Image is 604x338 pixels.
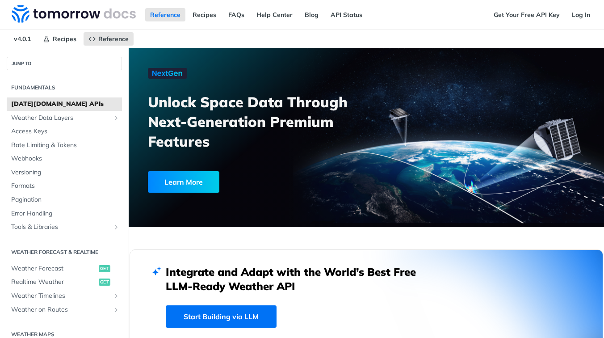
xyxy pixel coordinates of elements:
span: Weather Timelines [11,292,110,300]
span: Rate Limiting & Tokens [11,141,120,150]
a: Recipes [188,8,221,21]
button: JUMP TO [7,57,122,70]
a: Rate Limiting & Tokens [7,139,122,152]
img: NextGen [148,68,187,79]
a: API Status [326,8,367,21]
span: get [99,265,110,272]
a: Webhooks [7,152,122,165]
span: Reference [98,35,129,43]
span: Tools & Libraries [11,223,110,232]
img: Tomorrow.io Weather API Docs [12,5,136,23]
h2: Fundamentals [7,84,122,92]
span: Weather on Routes [11,305,110,314]
span: Weather Data Layers [11,114,110,123]
a: Weather on RoutesShow subpages for Weather on Routes [7,303,122,317]
a: Formats [7,179,122,193]
a: Blog [300,8,323,21]
span: get [99,279,110,286]
button: Show subpages for Tools & Libraries [113,224,120,231]
a: Start Building via LLM [166,305,277,328]
a: Realtime Weatherget [7,275,122,289]
span: Weather Forecast [11,264,96,273]
span: Webhooks [11,154,120,163]
a: Tools & LibrariesShow subpages for Tools & Libraries [7,220,122,234]
a: [DATE][DOMAIN_NAME] APIs [7,97,122,111]
span: Pagination [11,195,120,204]
h3: Unlock Space Data Through Next-Generation Premium Features [148,92,376,151]
span: [DATE][DOMAIN_NAME] APIs [11,100,120,109]
button: Show subpages for Weather on Routes [113,306,120,313]
a: Reference [145,8,185,21]
a: Error Handling [7,207,122,220]
button: Show subpages for Weather Timelines [113,292,120,300]
span: Error Handling [11,209,120,218]
div: Learn More [148,171,219,193]
a: Weather Data LayersShow subpages for Weather Data Layers [7,111,122,125]
a: Weather TimelinesShow subpages for Weather Timelines [7,289,122,303]
a: FAQs [223,8,249,21]
span: Recipes [53,35,76,43]
span: Access Keys [11,127,120,136]
a: Pagination [7,193,122,207]
a: Log In [567,8,595,21]
a: Weather Forecastget [7,262,122,275]
h2: Integrate and Adapt with the World’s Best Free LLM-Ready Weather API [166,265,429,293]
a: Access Keys [7,125,122,138]
a: Reference [84,32,134,46]
span: Formats [11,182,120,190]
a: Get Your Free API Key [489,8,565,21]
button: Show subpages for Weather Data Layers [113,114,120,122]
span: v4.0.1 [9,32,36,46]
span: Versioning [11,168,120,177]
a: Help Center [252,8,298,21]
span: Realtime Weather [11,278,96,287]
a: Learn More [148,171,330,193]
a: Recipes [38,32,81,46]
h2: Weather Forecast & realtime [7,248,122,256]
a: Versioning [7,166,122,179]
